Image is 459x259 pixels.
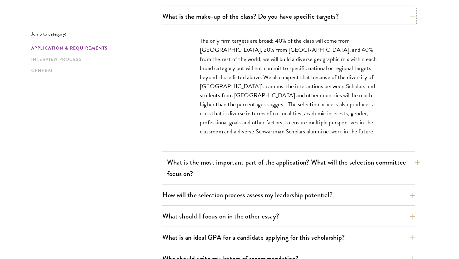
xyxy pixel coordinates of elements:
[162,9,415,23] button: What is the make-up of the class? Do you have specific targets?
[31,67,159,74] a: General
[31,45,159,51] a: Application & Requirements
[31,56,159,62] a: Interview Process
[31,31,162,37] p: Jump to category:
[162,209,415,223] button: What should I focus on in the other essay?
[162,230,415,244] button: What is an ideal GPA for a candidate applying for this scholarship?
[200,36,378,136] p: The only firm targets are broad: 40% of the class will come from [GEOGRAPHIC_DATA], 20% from [GEO...
[162,188,415,202] button: How will the selection process assess my leadership potential?
[167,155,420,181] button: What is the most important part of the application? What will the selection committee focus on?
